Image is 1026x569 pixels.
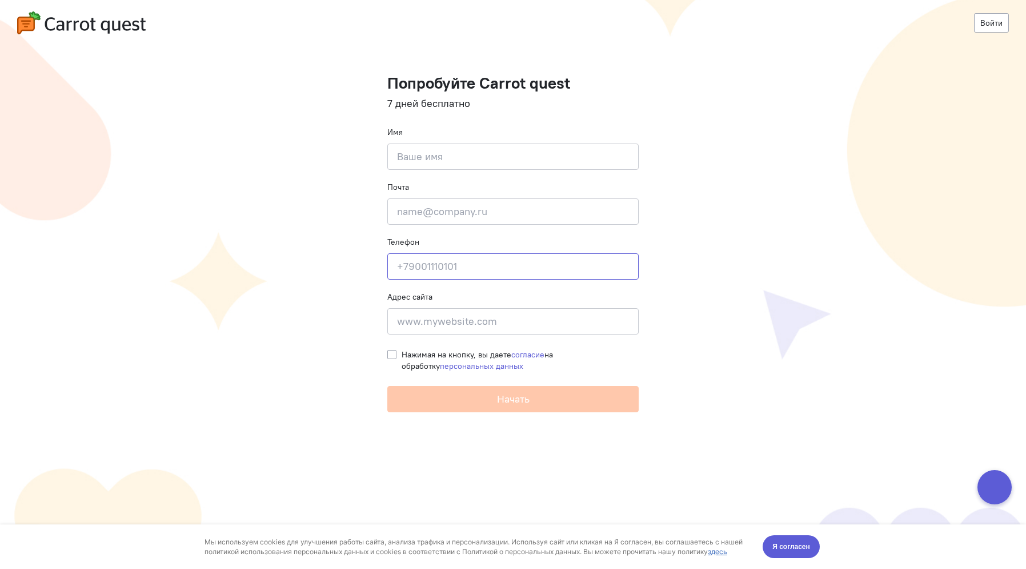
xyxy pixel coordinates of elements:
button: Я согласен [763,11,820,34]
a: здесь [708,23,727,31]
input: www.mywebsite.com [387,308,639,335]
label: Имя [387,126,403,138]
label: Телефон [387,236,419,248]
input: +79001110101 [387,253,639,280]
span: Нажимая на кнопку, вы даете на обработку [402,349,553,371]
input: name@company.ru [387,198,639,225]
a: согласие [511,349,544,360]
a: персональных данных [440,361,523,371]
button: Начать [387,386,639,412]
span: Начать [497,392,530,405]
label: Почта [387,181,409,193]
label: Адрес сайта [387,291,432,303]
h4: 7 дней бесплатно [387,98,639,109]
h1: Попробуйте Carrot quest [387,74,639,92]
a: Войти [974,13,1009,33]
input: Ваше имя [387,144,639,170]
img: carrot-quest-logo.svg [17,11,146,34]
div: Мы используем cookies для улучшения работы сайта, анализа трафика и персонализации. Используя сай... [205,13,750,32]
span: Я согласен [772,17,810,28]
